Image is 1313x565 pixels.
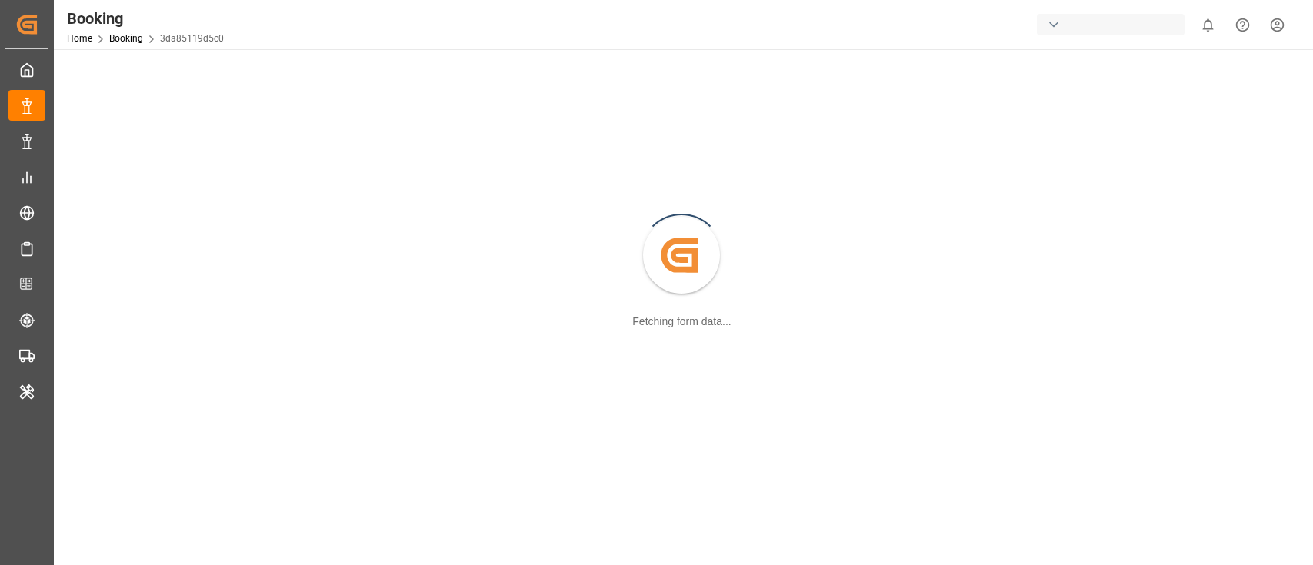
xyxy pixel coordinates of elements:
div: Fetching form data... [632,314,731,330]
div: Booking [67,7,224,30]
button: show 0 new notifications [1191,8,1225,42]
a: Booking [109,33,143,44]
a: Home [67,33,92,44]
button: Help Center [1225,8,1260,42]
